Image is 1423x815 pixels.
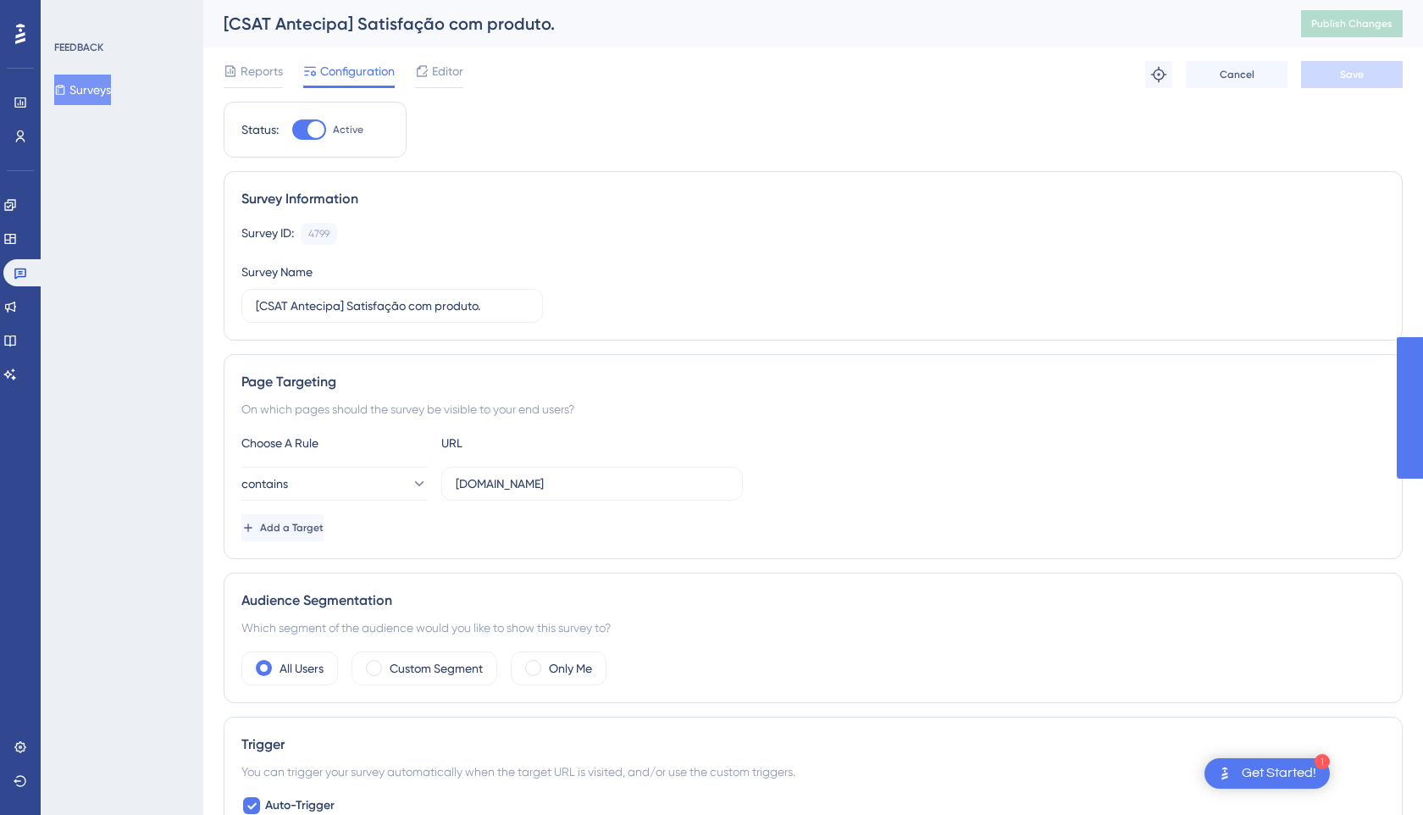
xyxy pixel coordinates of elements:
span: Save [1340,68,1364,81]
span: Configuration [320,61,395,81]
img: launcher-image-alternative-text [1215,763,1235,784]
span: Add a Target [260,521,324,535]
div: URL [441,433,628,453]
div: Page Targeting [241,372,1385,392]
span: Active [333,123,363,136]
div: 1 [1315,754,1330,769]
button: Save [1301,61,1403,88]
button: Publish Changes [1301,10,1403,37]
iframe: UserGuiding AI Assistant Launcher [1352,748,1403,799]
label: Only Me [549,658,592,679]
button: Add a Target [241,514,324,541]
button: Cancel [1186,61,1287,88]
div: [CSAT Antecipa] Satisfação com produto. [224,12,1259,36]
button: Surveys [54,75,111,105]
div: Survey ID: [241,223,294,245]
span: Reports [241,61,283,81]
span: contains [241,474,288,494]
div: Get Started! [1242,764,1316,783]
div: Which segment of the audience would you like to show this survey to? [241,618,1385,638]
input: Type your Survey name [256,297,529,315]
div: Survey Information [241,189,1385,209]
div: Trigger [241,735,1385,755]
span: Editor [432,61,463,81]
span: Cancel [1220,68,1254,81]
div: Survey Name [241,262,313,282]
div: Audience Segmentation [241,590,1385,611]
div: 4799 [308,227,329,241]
div: You can trigger your survey automatically when the target URL is visited, and/or use the custom t... [241,762,1385,782]
div: Choose A Rule [241,433,428,453]
button: contains [241,467,428,501]
div: Status: [241,119,279,140]
label: All Users [280,658,324,679]
div: On which pages should the survey be visible to your end users? [241,399,1385,419]
span: Publish Changes [1311,17,1393,30]
label: Custom Segment [390,658,483,679]
input: yourwebsite.com/path [456,474,728,493]
div: Open Get Started! checklist, remaining modules: 1 [1204,758,1330,789]
div: FEEDBACK [54,41,103,54]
